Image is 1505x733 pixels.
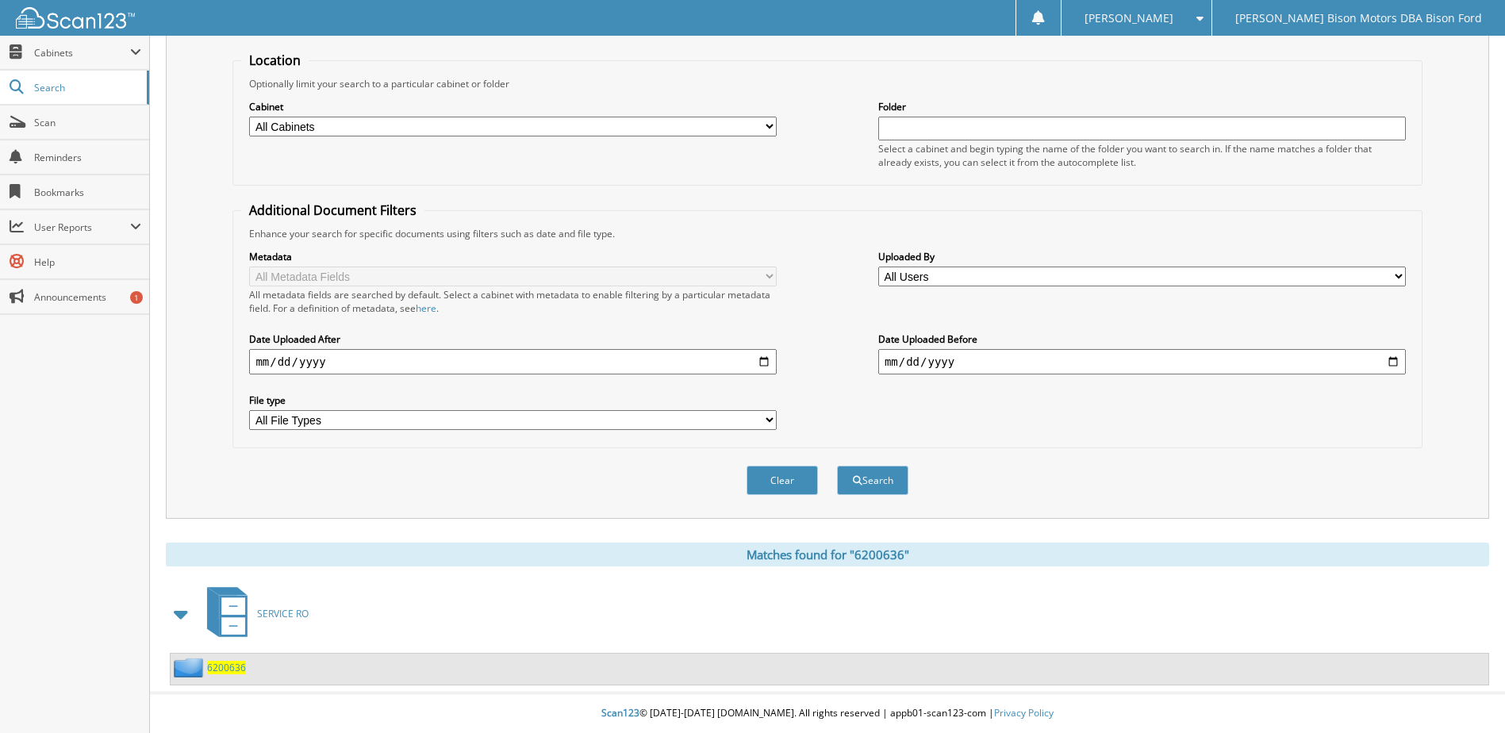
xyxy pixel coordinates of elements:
[34,290,141,304] span: Announcements
[150,694,1505,733] div: © [DATE]-[DATE] [DOMAIN_NAME]. All rights reserved | appb01-scan123-com |
[34,221,130,234] span: User Reports
[601,706,639,720] span: Scan123
[249,100,777,113] label: Cabinet
[241,227,1413,240] div: Enhance your search for specific documents using filters such as date and file type.
[747,466,818,495] button: Clear
[34,255,141,269] span: Help
[34,151,141,164] span: Reminders
[130,291,143,304] div: 1
[1235,13,1482,23] span: [PERSON_NAME] Bison Motors DBA Bison Ford
[878,142,1406,169] div: Select a cabinet and begin typing the name of the folder you want to search in. If the name match...
[166,543,1489,566] div: Matches found for "6200636"
[241,77,1413,90] div: Optionally limit your search to a particular cabinet or folder
[249,250,777,263] label: Metadata
[34,116,141,129] span: Scan
[174,658,207,677] img: folder2.png
[249,332,777,346] label: Date Uploaded After
[249,349,777,374] input: start
[878,349,1406,374] input: end
[994,706,1054,720] a: Privacy Policy
[416,301,436,315] a: here
[249,288,777,315] div: All metadata fields are searched by default. Select a cabinet with metadata to enable filtering b...
[257,607,309,620] span: SERVICE RO
[878,332,1406,346] label: Date Uploaded Before
[16,7,135,29] img: scan123-logo-white.svg
[34,81,139,94] span: Search
[207,661,246,674] a: 6200636
[34,46,130,59] span: Cabinets
[878,250,1406,263] label: Uploaded By
[34,186,141,199] span: Bookmarks
[249,393,777,407] label: File type
[241,201,424,219] legend: Additional Document Filters
[241,52,309,69] legend: Location
[878,100,1406,113] label: Folder
[1085,13,1173,23] span: [PERSON_NAME]
[198,582,309,645] a: SERVICE RO
[837,466,908,495] button: Search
